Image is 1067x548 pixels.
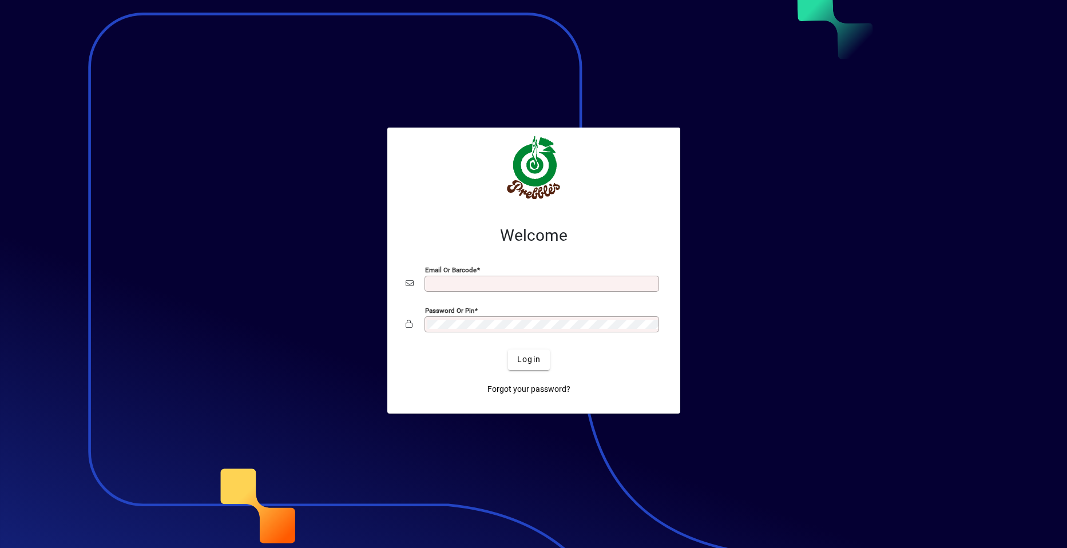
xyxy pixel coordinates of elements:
[517,354,541,366] span: Login
[487,383,570,395] span: Forgot your password?
[406,226,662,245] h2: Welcome
[425,306,474,314] mat-label: Password or Pin
[425,265,477,273] mat-label: Email or Barcode
[508,350,550,370] button: Login
[483,379,575,400] a: Forgot your password?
